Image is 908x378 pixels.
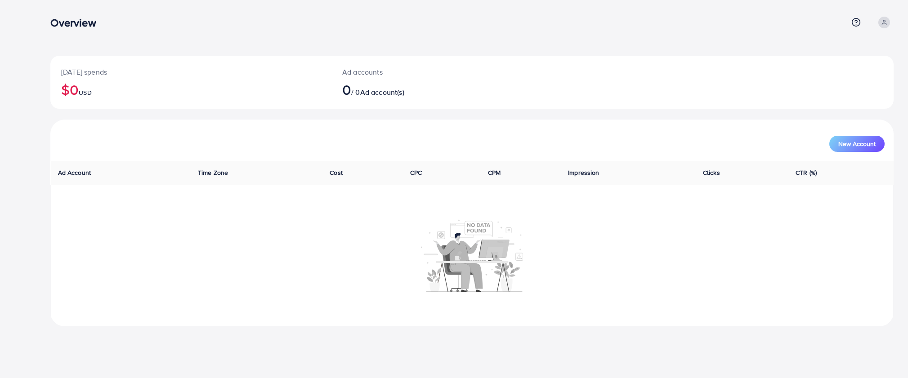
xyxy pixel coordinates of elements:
[421,218,523,292] img: No account
[198,168,228,177] span: Time Zone
[796,168,817,177] span: CTR (%)
[58,168,91,177] span: Ad Account
[568,168,599,177] span: Impression
[342,79,351,100] span: 0
[703,168,720,177] span: Clicks
[79,88,91,97] span: USD
[488,168,501,177] span: CPM
[829,136,885,152] button: New Account
[342,81,532,98] h2: / 0
[360,87,404,97] span: Ad account(s)
[342,67,532,77] p: Ad accounts
[410,168,422,177] span: CPC
[838,141,876,147] span: New Account
[61,67,321,77] p: [DATE] spends
[50,16,103,29] h3: Overview
[61,81,321,98] h2: $0
[330,168,343,177] span: Cost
